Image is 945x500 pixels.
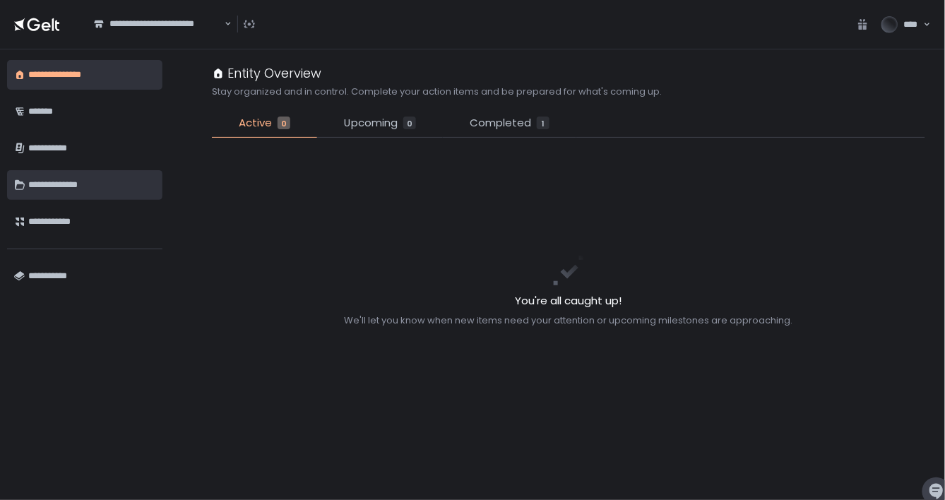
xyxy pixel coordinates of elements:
span: Active [239,115,272,131]
div: 0 [403,117,416,129]
div: Search for option [85,10,232,39]
h2: You're all caught up! [345,293,793,309]
div: We'll let you know when new items need your attention or upcoming milestones are approaching. [345,314,793,327]
input: Search for option [94,30,223,44]
div: Entity Overview [212,64,321,83]
span: Completed [470,115,531,131]
div: 0 [278,117,290,129]
h2: Stay organized and in control. Complete your action items and be prepared for what's coming up. [212,85,662,98]
div: 1 [537,117,549,129]
span: Upcoming [344,115,398,131]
